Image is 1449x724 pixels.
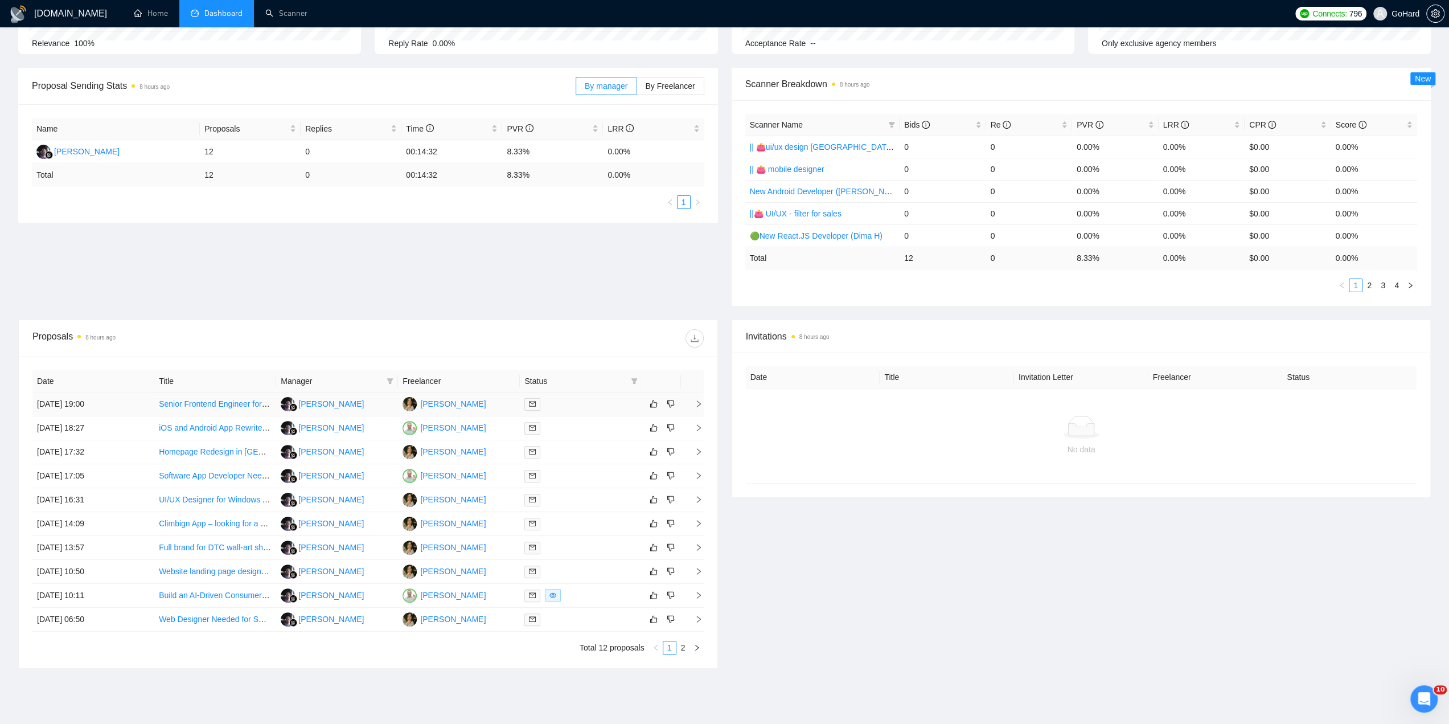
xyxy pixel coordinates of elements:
[667,519,675,528] span: dislike
[1159,180,1245,202] td: 0.00%
[986,180,1073,202] td: 0
[281,588,295,603] img: RR
[281,375,382,387] span: Manager
[1336,120,1366,129] span: Score
[663,641,676,654] a: 1
[745,77,1418,91] span: Scanner Breakdown
[200,140,301,164] td: 12
[650,567,658,576] span: like
[1268,121,1276,129] span: info-circle
[1245,247,1331,269] td: $ 0.00
[401,140,502,164] td: 00:14:32
[281,494,364,504] a: RR[PERSON_NAME]
[647,565,660,578] button: like
[281,397,295,411] img: RR
[1331,136,1418,158] td: 0.00%
[388,39,428,48] span: Reply Rate
[652,644,659,651] span: left
[900,224,986,247] td: 0
[1245,202,1331,224] td: $0.00
[1102,39,1217,48] span: Only exclusive agency members
[298,493,364,506] div: [PERSON_NAME]
[529,616,536,623] span: mail
[289,451,297,459] img: gigradar-bm.png
[1245,180,1331,202] td: $0.00
[159,447,327,456] a: Homepage Redesign in [GEOGRAPHIC_DATA]
[664,517,678,530] button: dislike
[664,541,678,554] button: dislike
[900,158,986,180] td: 0
[32,79,576,93] span: Proposal Sending Stats
[420,565,486,578] div: [PERSON_NAME]
[384,373,396,390] span: filter
[585,81,627,91] span: By manager
[799,334,830,340] time: 8 hours ago
[1245,136,1331,158] td: $0.00
[403,471,486,480] a: IV[PERSON_NAME]
[750,187,906,196] a: New Android Developer ([PERSON_NAME])
[1331,224,1418,247] td: 0.00%
[281,565,295,579] img: RR
[1148,366,1283,388] th: Freelancer
[750,231,882,240] a: 🟢New React.JS Developer (Dima H)
[154,440,276,464] td: Homepage Redesign in Figma
[420,398,486,410] div: [PERSON_NAME]
[1077,120,1103,129] span: PVR
[1072,158,1159,180] td: 0.00%
[403,421,417,435] img: IV
[678,196,690,208] a: 1
[298,541,364,554] div: [PERSON_NAME]
[420,541,486,554] div: [PERSON_NAME]
[289,619,297,627] img: gigradar-bm.png
[159,423,328,432] a: iOS and Android App Rewrite with AI Integration
[750,120,803,129] span: Scanner Name
[298,398,364,410] div: [PERSON_NAME]
[433,39,455,48] span: 0.00%
[298,517,364,530] div: [PERSON_NAME]
[159,615,348,624] a: Web Designer Needed for SNBCO Website Redesign
[1331,247,1418,269] td: 0.00 %
[32,440,154,464] td: [DATE] 17:32
[403,493,417,507] img: OT
[750,209,842,218] a: ||👛 UI/UX - filter for sales
[403,542,486,551] a: OT[PERSON_NAME]
[159,567,351,576] a: Website landing page designer for desktop and mobile
[1014,366,1148,388] th: Invitation Letter
[667,199,674,206] span: left
[32,164,200,186] td: Total
[529,448,536,455] span: mail
[289,571,297,579] img: gigradar-bm.png
[1245,158,1331,180] td: $0.00
[403,447,486,456] a: OT[PERSON_NAME]
[667,495,675,504] span: dislike
[32,329,368,347] div: Proposals
[691,195,704,209] li: Next Page
[986,158,1073,180] td: 0
[134,9,168,18] a: homeHome
[420,613,486,625] div: [PERSON_NAME]
[1403,279,1417,292] button: right
[154,370,276,392] th: Title
[667,567,675,576] span: dislike
[750,142,916,152] a: || 👛ui/ux design [GEOGRAPHIC_DATA] 08/02
[301,118,401,140] th: Replies
[685,400,703,408] span: right
[9,5,27,23] img: logo
[663,641,676,655] li: 1
[298,589,364,602] div: [PERSON_NAME]
[281,445,295,459] img: RR
[667,471,675,480] span: dislike
[200,164,301,186] td: 12
[664,588,678,602] button: dislike
[281,542,364,551] a: RR[PERSON_NAME]
[880,366,1014,388] th: Title
[36,145,51,159] img: RR
[529,544,536,551] span: mail
[403,588,417,603] img: IV
[686,334,703,343] span: download
[159,543,272,552] a: Full brand for DTC wall-art shop
[159,399,368,408] a: Senior Frontend Engineer for New AI Frontend Architecture
[1339,282,1345,289] span: left
[403,518,486,527] a: OT[PERSON_NAME]
[664,612,678,626] button: dislike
